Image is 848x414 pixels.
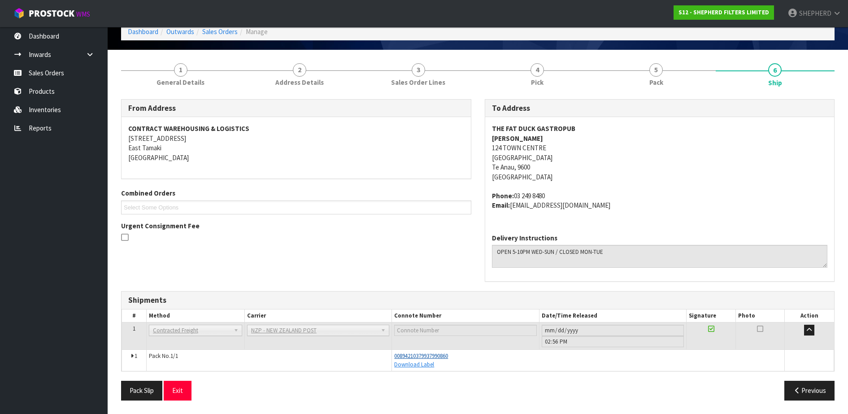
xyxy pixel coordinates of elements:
[768,78,782,87] span: Ship
[492,134,543,143] strong: [PERSON_NAME]
[492,124,828,182] address: 124 TOWN CENTRE [GEOGRAPHIC_DATA] Te Anau, 9600 [GEOGRAPHIC_DATA]
[391,78,445,87] span: Sales Order Lines
[768,63,782,77] span: 6
[164,381,191,400] button: Exit
[492,104,828,113] h3: To Address
[394,352,448,360] a: 00894210379937990860
[153,325,230,336] span: Contracted Freight
[492,201,510,209] strong: email
[531,78,544,87] span: Pick
[392,309,539,322] th: Connote Number
[13,8,25,19] img: cube-alt.png
[128,296,827,305] h3: Shipments
[121,188,175,198] label: Combined Orders
[799,9,831,17] span: SHEPHERD
[157,78,204,87] span: General Details
[121,92,835,407] span: Ship
[128,124,249,133] strong: CONTRACT WAREHOUSING & LOGISTICS
[649,78,663,87] span: Pack
[121,221,200,231] label: Urgent Consignment Fee
[678,9,769,16] strong: S12 - SHEPHERD FILTERS LIMITED
[146,350,392,371] td: Pack No.
[146,309,244,322] th: Method
[76,10,90,18] small: WMS
[166,27,194,36] a: Outwards
[293,63,306,77] span: 2
[121,381,162,400] button: Pack Slip
[492,124,575,133] strong: THE FAT DUCK GASTROPUB
[133,325,135,332] span: 1
[135,352,137,360] span: 1
[122,309,147,322] th: #
[531,63,544,77] span: 4
[128,104,464,113] h3: From Address
[735,309,785,322] th: Photo
[784,381,835,400] button: Previous
[246,27,268,36] span: Manage
[649,63,663,77] span: 5
[29,8,74,19] span: ProStock
[202,27,238,36] a: Sales Orders
[539,309,687,322] th: Date/Time Released
[174,63,187,77] span: 1
[251,325,378,336] span: NZP - NEW ZEALAND POST
[687,309,736,322] th: Signature
[492,233,557,243] label: Delivery Instructions
[128,124,464,162] address: [STREET_ADDRESS] East Tamaki [GEOGRAPHIC_DATA]
[244,309,392,322] th: Carrier
[394,361,434,368] a: Download Label
[492,192,514,200] strong: phone
[275,78,324,87] span: Address Details
[412,63,425,77] span: 3
[785,309,834,322] th: Action
[128,27,158,36] a: Dashboard
[394,325,537,336] input: Connote Number
[170,352,178,360] span: 1/1
[492,191,828,210] address: 03 249 8480 [EMAIL_ADDRESS][DOMAIN_NAME]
